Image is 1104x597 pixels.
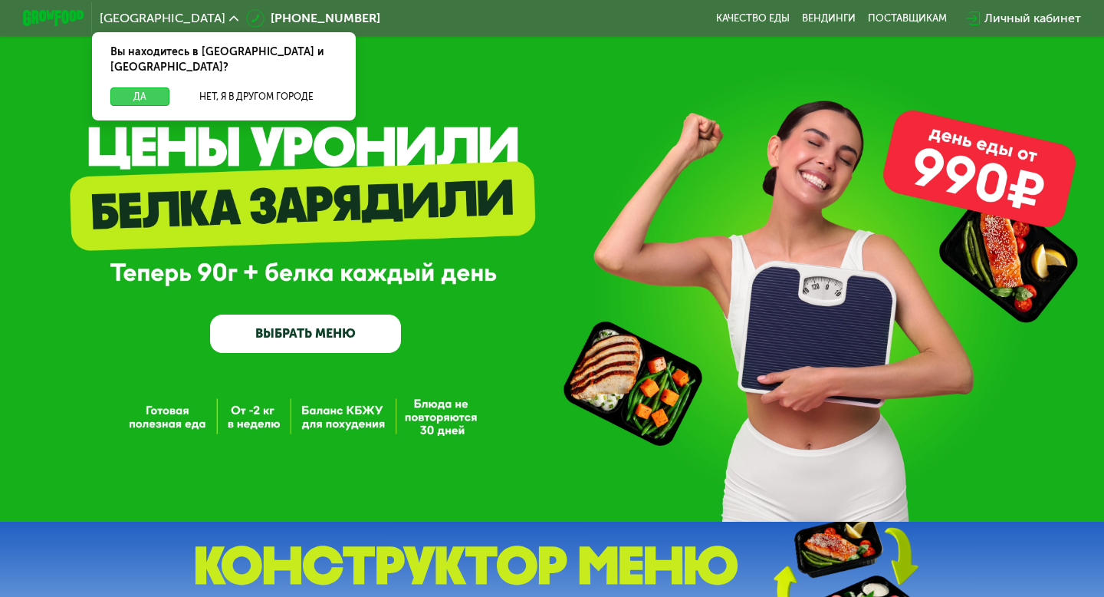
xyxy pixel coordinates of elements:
button: Нет, я в другом городе [176,87,337,106]
span: [GEOGRAPHIC_DATA] [100,12,225,25]
button: Да [110,87,169,106]
a: Вендинги [802,12,856,25]
a: ВЫБРАТЬ МЕНЮ [210,315,401,353]
div: Вы находитесь в [GEOGRAPHIC_DATA] и [GEOGRAPHIC_DATA]? [92,32,356,87]
div: Личный кабинет [984,9,1081,28]
a: [PHONE_NUMBER] [246,9,380,28]
div: поставщикам [868,12,947,25]
a: Качество еды [716,12,790,25]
